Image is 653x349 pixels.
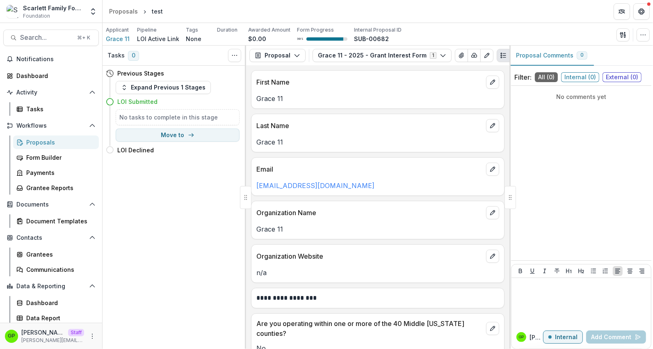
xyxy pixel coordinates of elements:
h4: Previous Stages [117,69,164,78]
p: Grace 11 [256,94,499,103]
img: Scarlett Family Foundation [7,5,20,18]
p: Organization Name [256,208,483,218]
button: Add Comment [586,331,646,344]
button: Open Activity [3,86,99,99]
span: Activity [16,89,86,96]
span: 0 [128,51,139,61]
span: External ( 0 ) [603,72,642,82]
button: edit [486,206,499,219]
span: Foundation [23,12,50,20]
div: Document Templates [26,217,92,225]
div: Dashboard [26,298,92,307]
nav: breadcrumb [106,5,166,17]
div: Data Report [26,314,92,322]
button: Align Right [637,266,647,276]
button: Heading 2 [576,266,586,276]
div: Communications [26,265,92,274]
div: Proposals [26,138,92,147]
button: Underline [527,266,537,276]
button: Align Center [625,266,635,276]
button: edit [486,163,499,176]
p: n/a [256,268,499,278]
span: Data & Reporting [16,283,86,290]
p: LOI Active Link [137,34,179,43]
button: Open Workflows [3,119,99,132]
a: Document Templates [13,214,99,228]
a: [EMAIL_ADDRESS][DOMAIN_NAME] [256,181,374,190]
p: [PERSON_NAME] [21,328,65,337]
div: Grantees [26,250,92,259]
button: Notifications [3,53,99,66]
a: Dashboard [13,296,99,310]
a: Grantee Reports [13,181,99,195]
p: Internal [555,334,578,341]
button: Heading 1 [564,266,574,276]
button: Move to [116,129,240,142]
button: View Attached Files [455,49,468,62]
h4: LOI Submitted [117,97,158,106]
span: Internal ( 0 ) [561,72,599,82]
span: Notifications [16,56,96,63]
button: Proposal [249,49,306,62]
a: Proposals [106,5,141,17]
p: Grace 11 [256,224,499,234]
span: Contacts [16,234,86,241]
p: Email [256,164,483,174]
p: Staff [68,329,84,336]
p: Grace 11 [256,137,499,147]
a: Payments [13,166,99,179]
a: Grace 11 [106,34,130,43]
button: edit [486,322,499,335]
button: Search... [3,30,99,46]
button: Open entity switcher [87,3,99,20]
p: Awarded Amount [248,26,290,34]
button: edit [486,76,499,89]
a: Dashboard [3,69,99,83]
button: Partners [614,3,630,20]
a: Grantees [13,248,99,261]
p: Internal Proposal ID [354,26,402,34]
button: Proposal Comments [509,46,594,66]
button: Get Help [633,3,650,20]
button: Grace 11 - 2025 - Grant Interest Form1 [313,49,452,62]
span: Workflows [16,122,86,129]
a: Tasks [13,102,99,116]
div: Proposals [109,7,138,16]
p: Duration [217,26,237,34]
button: Open Documents [3,198,99,211]
p: SUB-00682 [354,34,389,43]
a: Communications [13,263,99,276]
button: Open Contacts [3,231,99,244]
div: Griffin perry [8,333,15,339]
button: Strike [552,266,562,276]
p: Applicant [106,26,129,34]
p: Tags [186,26,198,34]
h4: LOI Declined [117,146,154,154]
p: Organization Website [256,251,483,261]
div: Form Builder [26,153,92,162]
button: Ordered List [600,266,610,276]
button: edit [486,250,499,263]
button: Bold [516,266,525,276]
a: Form Builder [13,151,99,164]
button: Toggle View Cancelled Tasks [228,49,241,62]
span: 0 [580,52,584,58]
p: First Name [256,77,483,87]
p: Last Name [256,121,483,131]
button: Align Left [613,266,623,276]
p: No comments yet [514,92,648,101]
a: Proposals [13,135,99,149]
div: ⌘ + K [75,33,92,42]
div: test [152,7,163,16]
div: Grantee Reports [26,184,92,192]
span: Search... [20,34,72,41]
span: All ( 0 ) [535,72,558,82]
div: Scarlett Family Foundation [23,4,84,12]
button: Open Data & Reporting [3,280,99,293]
button: Italicize [540,266,550,276]
h3: Tasks [107,52,125,59]
p: None [186,34,201,43]
span: Documents [16,201,86,208]
button: Expand Previous 1 Stages [116,81,211,94]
